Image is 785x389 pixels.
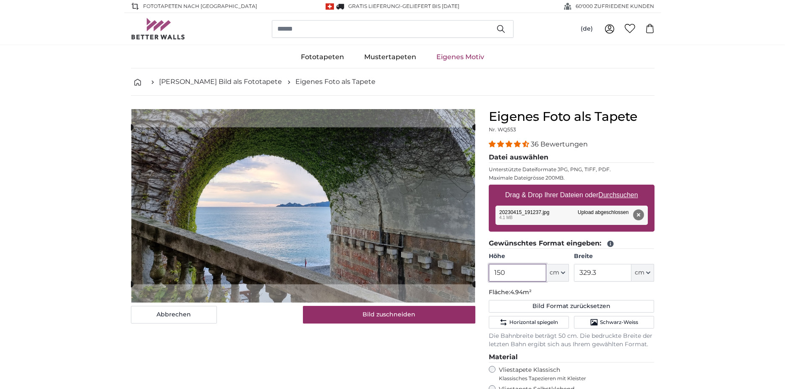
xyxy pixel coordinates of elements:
button: Bild zuschneiden [303,306,475,324]
label: Höhe [489,252,569,261]
span: 60'000 ZUFRIEDENE KUNDEN [576,3,655,10]
button: cm [631,264,654,282]
button: Abbrechen [131,306,217,324]
img: Betterwalls [131,18,185,39]
p: Die Bahnbreite beträgt 50 cm. Die bedruckte Breite der letzten Bahn ergibt sich aus Ihrem gewählt... [489,332,655,349]
button: Schwarz-Weiss [574,316,654,329]
u: Durchsuchen [598,191,638,198]
legend: Datei auswählen [489,152,655,163]
legend: Gewünschtes Format eingeben: [489,238,655,249]
a: Mustertapeten [354,46,426,68]
span: GRATIS Lieferung! [349,3,401,9]
label: Vliestapete Klassisch [499,366,647,382]
button: Horizontal spiegeln [489,316,569,329]
img: Schweiz [326,3,334,10]
span: - [401,3,460,9]
label: Breite [574,252,654,261]
span: Nr. WQ553 [489,126,516,133]
legend: Material [489,352,655,363]
p: Maximale Dateigrösse 200MB. [489,175,655,181]
a: [PERSON_NAME] Bild als Fototapete [159,77,282,87]
span: 4.31 stars [489,140,531,148]
span: Horizontal spiegeln [509,319,558,326]
p: Unterstützte Dateiformate JPG, PNG, TIFF, PDF. [489,166,655,173]
button: cm [546,264,569,282]
span: Geliefert bis [DATE] [403,3,460,9]
span: 36 Bewertungen [531,140,588,148]
a: Eigenes Foto als Tapete [296,77,376,87]
span: Schwarz-Weiss [600,319,638,326]
button: (de) [574,21,600,37]
span: cm [550,269,559,277]
span: 4.94m² [510,288,532,296]
h1: Eigenes Foto als Tapete [489,109,655,124]
a: Eigenes Motiv [426,46,494,68]
span: cm [635,269,644,277]
span: Klassisches Tapezieren mit Kleister [499,375,647,382]
p: Fläche: [489,288,655,297]
label: Drag & Drop Ihrer Dateien oder [502,187,642,204]
button: Bild Format zurücksetzen [489,300,655,313]
span: Fototapeten nach [GEOGRAPHIC_DATA] [143,3,258,10]
a: Fototapeten [291,46,354,68]
nav: breadcrumbs [131,68,655,96]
